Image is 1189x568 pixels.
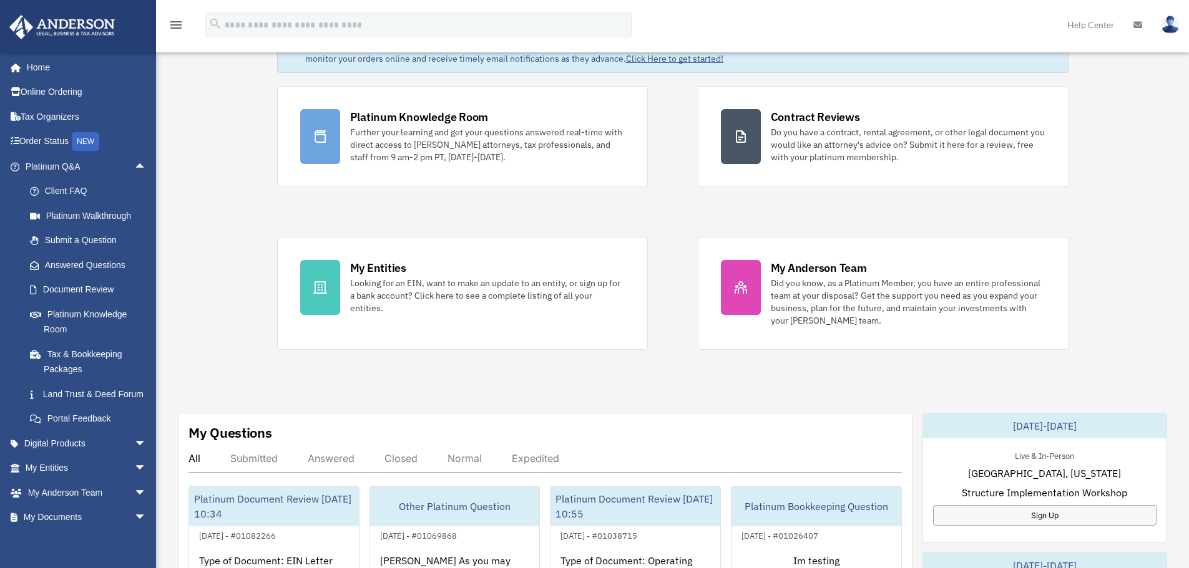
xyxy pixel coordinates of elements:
[134,505,159,531] span: arrow_drop_down
[698,237,1069,350] a: My Anderson Team Did you know, as a Platinum Member, you have an entire professional team at your...
[550,486,720,526] div: Platinum Document Review [DATE] 10:55
[370,486,540,526] div: Other Platinum Question
[134,154,159,180] span: arrow_drop_up
[698,86,1069,187] a: Contract Reviews Do you have a contract, rental agreement, or other legal document you would like...
[9,456,165,481] a: My Entitiesarrow_drop_down
[9,154,165,179] a: Platinum Q&Aarrow_drop_up
[17,407,165,431] a: Portal Feedback
[72,132,99,151] div: NEW
[732,528,828,541] div: [DATE] - #01026407
[17,382,165,407] a: Land Trust & Deed Forum
[17,302,165,342] a: Platinum Knowledge Room
[923,413,1167,438] div: [DATE]-[DATE]
[771,277,1045,327] div: Did you know, as a Platinum Member, you have an entire professional team at your disposal? Get th...
[9,129,165,155] a: Order StatusNEW
[350,260,406,276] div: My Entities
[169,17,183,32] i: menu
[169,22,183,32] a: menu
[732,486,901,526] div: Platinum Bookkeeping Question
[189,528,286,541] div: [DATE] - #01082266
[350,277,625,314] div: Looking for an EIN, want to make an update to an entity, or sign up for a bank account? Click her...
[512,452,559,465] div: Expedited
[134,431,159,456] span: arrow_drop_down
[17,277,165,302] a: Document Review
[9,480,165,505] a: My Anderson Teamarrow_drop_down
[9,104,165,129] a: Tax Organizers
[1161,16,1180,34] img: User Pic
[626,53,723,64] a: Click Here to get started!
[308,452,355,465] div: Answered
[384,452,418,465] div: Closed
[370,528,467,541] div: [DATE] - #01069868
[350,126,625,163] div: Further your learning and get your questions answered real-time with direct access to [PERSON_NAM...
[188,423,272,442] div: My Questions
[17,179,165,204] a: Client FAQ
[968,466,1121,481] span: [GEOGRAPHIC_DATA], [US_STATE]
[1005,448,1084,461] div: Live & In-Person
[134,480,159,506] span: arrow_drop_down
[277,237,648,350] a: My Entities Looking for an EIN, want to make an update to an entity, or sign up for a bank accoun...
[208,17,222,31] i: search
[771,260,867,276] div: My Anderson Team
[188,452,200,465] div: All
[962,485,1127,500] span: Structure Implementation Workshop
[189,486,359,526] div: Platinum Document Review [DATE] 10:34
[6,15,119,39] img: Anderson Advisors Platinum Portal
[277,86,648,187] a: Platinum Knowledge Room Further your learning and get your questions answered real-time with dire...
[550,528,647,541] div: [DATE] - #01038715
[933,505,1157,526] a: Sign Up
[9,431,165,456] a: Digital Productsarrow_drop_down
[17,203,165,228] a: Platinum Walkthrough
[448,452,482,465] div: Normal
[230,452,278,465] div: Submitted
[9,55,159,80] a: Home
[9,80,165,105] a: Online Ordering
[771,126,1045,163] div: Do you have a contract, rental agreement, or other legal document you would like an attorney's ad...
[771,109,860,125] div: Contract Reviews
[350,109,489,125] div: Platinum Knowledge Room
[17,342,165,382] a: Tax & Bookkeeping Packages
[9,505,165,530] a: My Documentsarrow_drop_down
[134,456,159,481] span: arrow_drop_down
[17,253,165,277] a: Answered Questions
[17,228,165,253] a: Submit a Question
